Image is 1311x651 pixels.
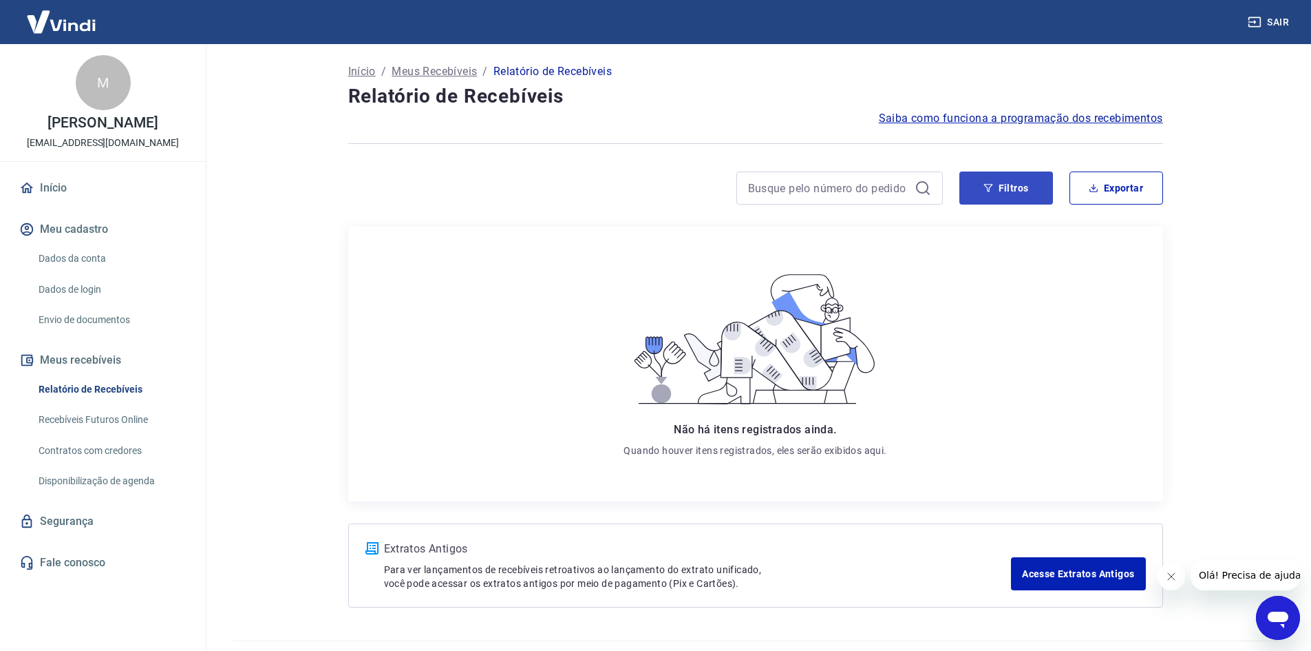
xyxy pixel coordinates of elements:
a: Dados da conta [33,245,189,273]
a: Relatório de Recebíveis [33,375,189,404]
a: Contratos com credores [33,437,189,465]
div: M [76,55,131,110]
button: Meu cadastro [17,214,189,245]
button: Sair [1245,10,1294,35]
a: Disponibilização de agenda [33,467,189,495]
a: Início [17,173,189,203]
a: Saiba como funciona a programação dos recebimentos [879,110,1163,127]
input: Busque pelo número do pedido [748,178,909,198]
p: Quando houver itens registrados, eles serão exibidos aqui. [623,444,886,457]
p: [EMAIL_ADDRESS][DOMAIN_NAME] [27,136,179,150]
span: Olá! Precisa de ajuda? [8,10,116,21]
button: Exportar [1069,172,1163,205]
button: Meus recebíveis [17,345,189,375]
h4: Relatório de Recebíveis [348,83,1163,110]
p: Extratos Antigos [384,541,1012,557]
a: Envio de documentos [33,306,189,334]
a: Início [348,63,376,80]
p: / [482,63,487,80]
img: Vindi [17,1,106,43]
p: / [381,63,386,80]
a: Dados de login [33,276,189,304]
button: Filtros [959,172,1053,205]
p: Relatório de Recebíveis [493,63,612,80]
a: Recebíveis Futuros Online [33,406,189,434]
p: Para ver lançamentos de recebíveis retroativos ao lançamento do extrato unificado, você pode aces... [384,563,1012,590]
iframe: Fechar mensagem [1158,563,1185,590]
a: Segurança [17,506,189,537]
img: ícone [365,542,379,555]
a: Fale conosco [17,548,189,578]
span: Não há itens registrados ainda. [674,423,836,436]
a: Acesse Extratos Antigos [1011,557,1145,590]
a: Meus Recebíveis [392,63,477,80]
iframe: Mensagem da empresa [1191,560,1300,590]
iframe: Botão para abrir a janela de mensagens [1256,596,1300,640]
p: [PERSON_NAME] [47,116,158,130]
